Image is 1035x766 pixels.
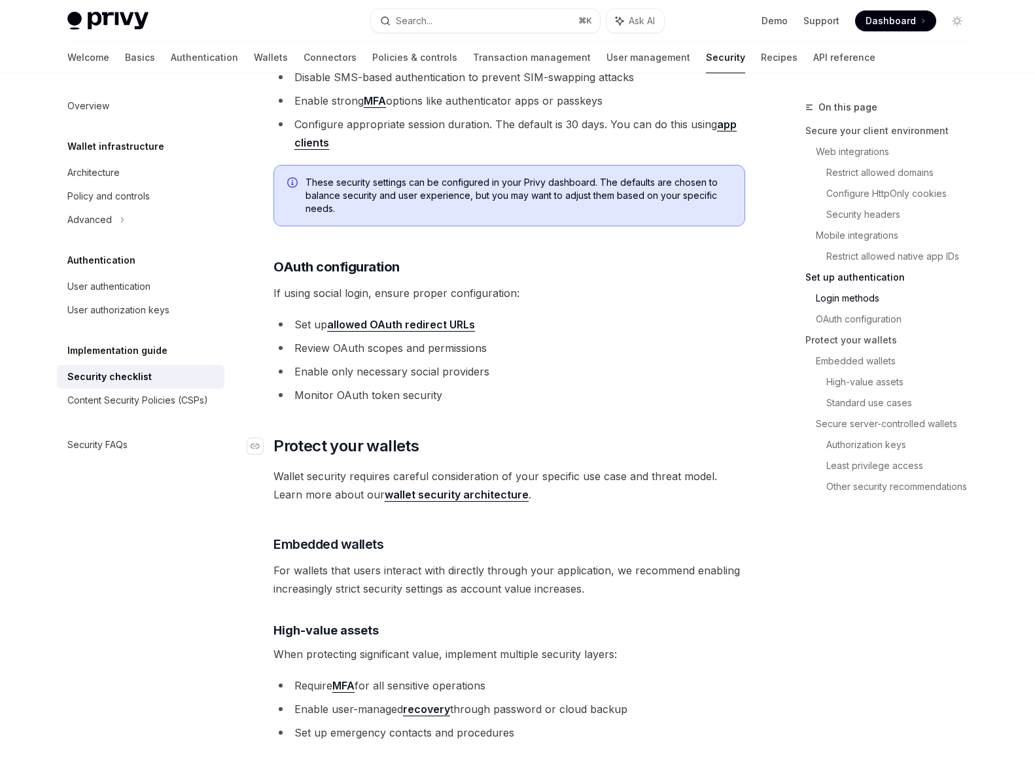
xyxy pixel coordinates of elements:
[403,703,450,716] a: recovery
[816,288,978,309] a: Login methods
[826,162,978,183] a: Restrict allowed domains
[816,309,978,330] a: OAuth configuration
[57,275,224,298] a: User authentication
[606,9,664,33] button: Ask AI
[67,302,169,318] div: User authorization keys
[67,139,164,154] h5: Wallet infrastructure
[273,92,745,110] li: Enable strong options like authenticator apps or passkeys
[273,700,745,718] li: Enable user-managed through password or cloud backup
[67,98,109,114] div: Overview
[385,488,529,502] a: wallet security architecture
[57,298,224,322] a: User authorization keys
[67,369,152,385] div: Security checklist
[805,267,978,288] a: Set up authentication
[254,42,288,73] a: Wallets
[813,42,875,73] a: API reference
[67,279,150,294] div: User authentication
[364,94,386,108] a: MFA
[125,42,155,73] a: Basics
[396,13,432,29] div: Search...
[866,14,916,27] span: Dashboard
[273,676,745,695] li: Require for all sensitive operations
[273,623,379,637] strong: High-value assets
[273,645,745,663] span: When protecting significant value, implement multiple security layers:
[273,259,400,275] strong: OAuth configuration
[816,351,978,372] a: Embedded wallets
[273,723,745,742] li: Set up emergency contacts and procedures
[287,177,300,190] svg: Info
[67,392,208,408] div: Content Security Policies (CSPs)
[171,42,238,73] a: Authentication
[826,476,978,497] a: Other security recommendations
[371,9,600,33] button: Search...⌘K
[803,14,839,27] a: Support
[826,183,978,204] a: Configure HttpOnly cookies
[57,389,224,412] a: Content Security Policies (CSPs)
[57,161,224,184] a: Architecture
[273,315,745,334] li: Set up
[826,392,978,413] a: Standard use cases
[67,343,167,358] h5: Implementation guide
[273,284,745,302] span: If using social login, ensure proper configuration:
[826,455,978,476] a: Least privilege access
[273,386,745,404] li: Monitor OAuth token security
[67,252,135,268] h5: Authentication
[67,212,112,228] div: Advanced
[57,433,224,457] a: Security FAQs
[826,434,978,455] a: Authorization keys
[372,42,457,73] a: Policies & controls
[947,10,968,31] button: Toggle dark mode
[273,561,745,598] span: For wallets that users interact with directly through your application, we recommend enabling inc...
[57,365,224,389] a: Security checklist
[67,42,109,73] a: Welcome
[473,42,591,73] a: Transaction management
[273,339,745,357] li: Review OAuth scopes and permissions
[57,184,224,208] a: Policy and controls
[816,225,978,246] a: Mobile integrations
[578,16,592,26] span: ⌘ K
[805,330,978,351] a: Protect your wallets
[762,14,788,27] a: Demo
[332,679,355,693] a: MFA
[67,188,150,204] div: Policy and controls
[273,115,745,152] li: Configure appropriate session duration. The default is 30 days. You can do this using
[805,120,978,141] a: Secure your client environment
[818,99,877,115] span: On this page
[67,437,128,453] div: Security FAQs
[273,535,383,553] span: Embedded wallets
[816,141,978,162] a: Web integrations
[273,436,419,457] span: Protect your wallets
[826,204,978,225] a: Security headers
[67,165,120,181] div: Architecture
[826,372,978,392] a: High-value assets
[706,42,745,73] a: Security
[816,413,978,434] a: Secure server-controlled wallets
[855,10,936,31] a: Dashboard
[304,42,357,73] a: Connectors
[247,436,273,457] a: Navigate to header
[629,14,655,27] span: Ask AI
[826,246,978,267] a: Restrict allowed native app IDs
[273,467,745,504] span: Wallet security requires careful consideration of your specific use case and threat model. Learn ...
[67,12,149,30] img: light logo
[306,176,731,215] span: These security settings can be configured in your Privy dashboard. The defaults are chosen to bal...
[273,362,745,381] li: Enable only necessary social providers
[761,42,798,73] a: Recipes
[57,94,224,118] a: Overview
[327,318,475,332] a: allowed OAuth redirect URLs
[273,68,745,86] li: Disable SMS-based authentication to prevent SIM-swapping attacks
[606,42,690,73] a: User management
